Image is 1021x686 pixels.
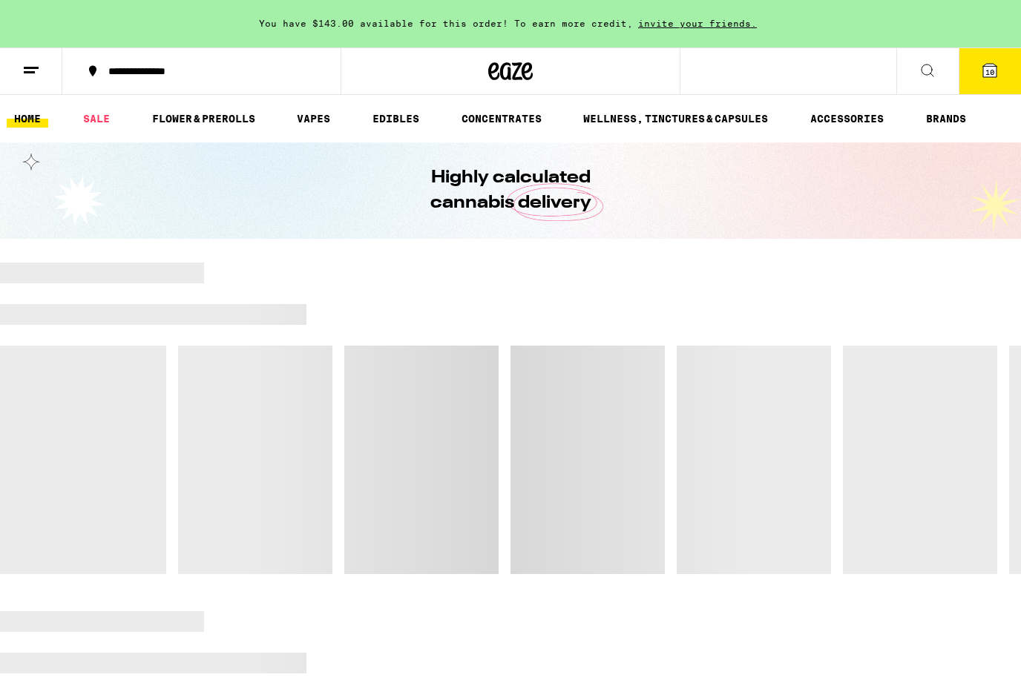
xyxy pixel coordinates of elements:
a: CONCENTRATES [454,110,549,128]
span: invite your friends. [633,19,762,28]
a: ACCESSORIES [803,110,891,128]
span: You have $143.00 available for this order! To earn more credit, [259,19,633,28]
a: BRANDS [919,110,974,128]
a: VAPES [289,110,338,128]
a: WELLNESS, TINCTURES & CAPSULES [576,110,775,128]
a: HOME [7,110,48,128]
h1: Highly calculated cannabis delivery [388,165,633,216]
span: 10 [985,67,994,76]
button: 10 [959,48,1021,94]
a: EDIBLES [365,110,427,128]
a: SALE [76,110,117,128]
a: FLOWER & PREROLLS [145,110,263,128]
